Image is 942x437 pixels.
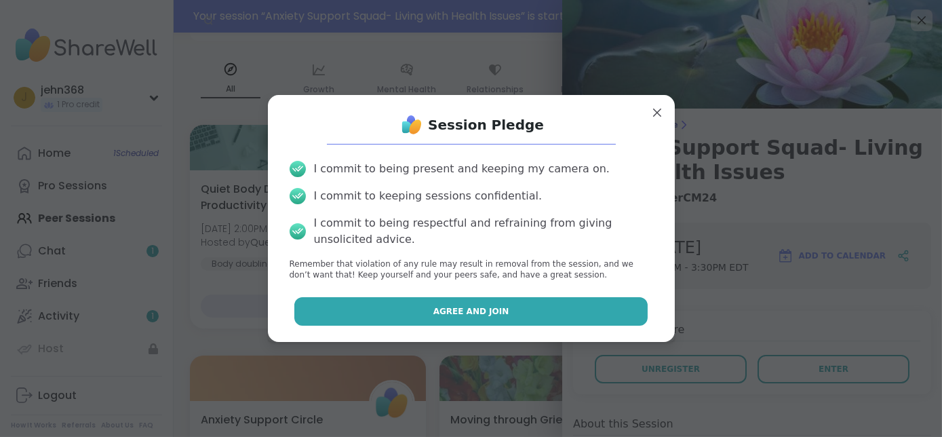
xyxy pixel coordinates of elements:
[398,111,425,138] img: ShareWell Logo
[314,188,543,204] div: I commit to keeping sessions confidential.
[314,161,610,177] div: I commit to being present and keeping my camera on.
[290,259,653,282] p: Remember that violation of any rule may result in removal from the session, and we don’t want tha...
[428,115,544,134] h1: Session Pledge
[314,215,653,248] div: I commit to being respectful and refraining from giving unsolicited advice.
[294,297,648,326] button: Agree and Join
[433,305,509,318] span: Agree and Join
